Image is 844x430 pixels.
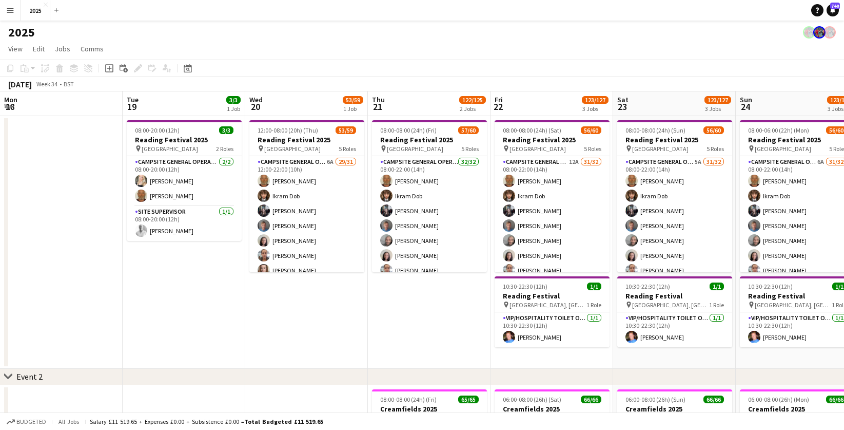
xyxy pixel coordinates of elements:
[372,95,385,104] span: Thu
[459,96,486,104] span: 122/125
[34,80,60,88] span: Week 34
[135,126,180,134] span: 08:00-20:00 (12h)
[710,283,724,290] span: 1/1
[581,126,601,134] span: 56/60
[16,371,43,382] div: Event 2
[56,418,81,425] span: All jobs
[249,95,263,104] span: Wed
[227,105,240,113] div: 1 Job
[249,135,364,144] h3: Reading Festival 2025
[617,404,732,414] h3: Creamfields 2025
[81,44,104,53] span: Comms
[33,44,45,53] span: Edit
[586,301,601,309] span: 1 Role
[740,95,752,104] span: Sun
[703,396,724,403] span: 66/66
[460,105,485,113] div: 2 Jobs
[339,145,356,153] span: 5 Roles
[738,101,752,113] span: 24
[127,120,242,241] app-job-card: 08:00-20:00 (12h)3/3Reading Festival 2025 [GEOGRAPHIC_DATA]2 RolesCampsite General Operative2/208...
[21,1,50,21] button: 2025
[617,312,732,347] app-card-role: VIP/Hospitality Toilet Operative1/110:30-22:30 (12h)[PERSON_NAME]
[461,145,479,153] span: 5 Roles
[823,26,836,39] app-user-avatar: Lucia Aguirre de Potter
[16,418,46,425] span: Budgeted
[8,79,32,89] div: [DATE]
[90,418,323,425] div: Salary £11 519.65 + Expenses £0.00 + Subsistence £0.00 =
[617,291,732,301] h3: Reading Festival
[582,105,608,113] div: 3 Jobs
[827,4,839,16] a: 740
[248,101,263,113] span: 20
[8,25,35,40] h1: 2025
[617,135,732,144] h3: Reading Festival 2025
[380,396,437,403] span: 08:00-08:00 (24h) (Fri)
[380,126,437,134] span: 08:00-08:00 (24h) (Fri)
[387,145,443,153] span: [GEOGRAPHIC_DATA]
[249,120,364,272] app-job-card: 12:00-08:00 (20h) (Thu)53/59Reading Festival 2025 [GEOGRAPHIC_DATA]5 RolesCampsite General Operat...
[216,145,233,153] span: 2 Roles
[625,126,685,134] span: 08:00-08:00 (24h) (Sun)
[587,283,601,290] span: 1/1
[125,101,139,113] span: 19
[55,44,70,53] span: Jobs
[503,396,561,403] span: 06:00-08:00 (26h) (Sat)
[632,301,709,309] span: [GEOGRAPHIC_DATA], [GEOGRAPHIC_DATA]
[219,126,233,134] span: 3/3
[495,404,610,414] h3: Creamfields 2025
[51,42,74,55] a: Jobs
[8,44,23,53] span: View
[495,135,610,144] h3: Reading Festival 2025
[336,126,356,134] span: 53/59
[503,126,561,134] span: 08:00-08:00 (24h) (Sat)
[244,418,323,425] span: Total Budgeted £11 519.65
[372,404,487,414] h3: Creamfields 2025
[509,145,566,153] span: [GEOGRAPHIC_DATA]
[264,145,321,153] span: [GEOGRAPHIC_DATA]
[4,95,17,104] span: Mon
[495,291,610,301] h3: Reading Festival
[372,120,487,272] app-job-card: 08:00-08:00 (24h) (Fri)57/60Reading Festival 2025 [GEOGRAPHIC_DATA]5 RolesCampsite General Operat...
[226,96,241,104] span: 3/3
[813,26,826,39] app-user-avatar: Lucia Aguirre de Potter
[4,42,27,55] a: View
[493,101,503,113] span: 22
[748,126,809,134] span: 08:00-06:00 (22h) (Mon)
[127,135,242,144] h3: Reading Festival 2025
[755,145,811,153] span: [GEOGRAPHIC_DATA]
[343,105,363,113] div: 1 Job
[127,206,242,241] app-card-role: Site Supervisor1/108:00-20:00 (12h)[PERSON_NAME]
[372,135,487,144] h3: Reading Festival 2025
[142,145,198,153] span: [GEOGRAPHIC_DATA]
[495,276,610,347] app-job-card: 10:30-22:30 (12h)1/1Reading Festival [GEOGRAPHIC_DATA], [GEOGRAPHIC_DATA]1 RoleVIP/Hospitality To...
[503,283,547,290] span: 10:30-22:30 (12h)
[258,126,318,134] span: 12:00-08:00 (20h) (Thu)
[127,156,242,206] app-card-role: Campsite General Operative2/208:00-20:00 (12h)[PERSON_NAME][PERSON_NAME]
[703,126,724,134] span: 56/60
[625,396,685,403] span: 06:00-08:00 (26h) (Sun)
[616,101,629,113] span: 23
[64,80,74,88] div: BST
[617,120,732,272] div: 08:00-08:00 (24h) (Sun)56/60Reading Festival 2025 [GEOGRAPHIC_DATA]5 RolesCampsite General Operat...
[755,301,832,309] span: [GEOGRAPHIC_DATA], [GEOGRAPHIC_DATA]
[3,101,17,113] span: 18
[705,105,731,113] div: 3 Jobs
[495,312,610,347] app-card-role: VIP/Hospitality Toilet Operative1/110:30-22:30 (12h)[PERSON_NAME]
[458,126,479,134] span: 57/60
[127,95,139,104] span: Tue
[617,95,629,104] span: Sat
[458,396,479,403] span: 65/65
[370,101,385,113] span: 21
[709,301,724,309] span: 1 Role
[5,416,48,427] button: Budgeted
[748,283,793,290] span: 10:30-22:30 (12h)
[495,120,610,272] app-job-card: 08:00-08:00 (24h) (Sat)56/60Reading Festival 2025 [GEOGRAPHIC_DATA]5 RolesCampsite General Operat...
[584,145,601,153] span: 5 Roles
[582,96,609,104] span: 123/127
[830,3,840,9] span: 740
[495,95,503,104] span: Fri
